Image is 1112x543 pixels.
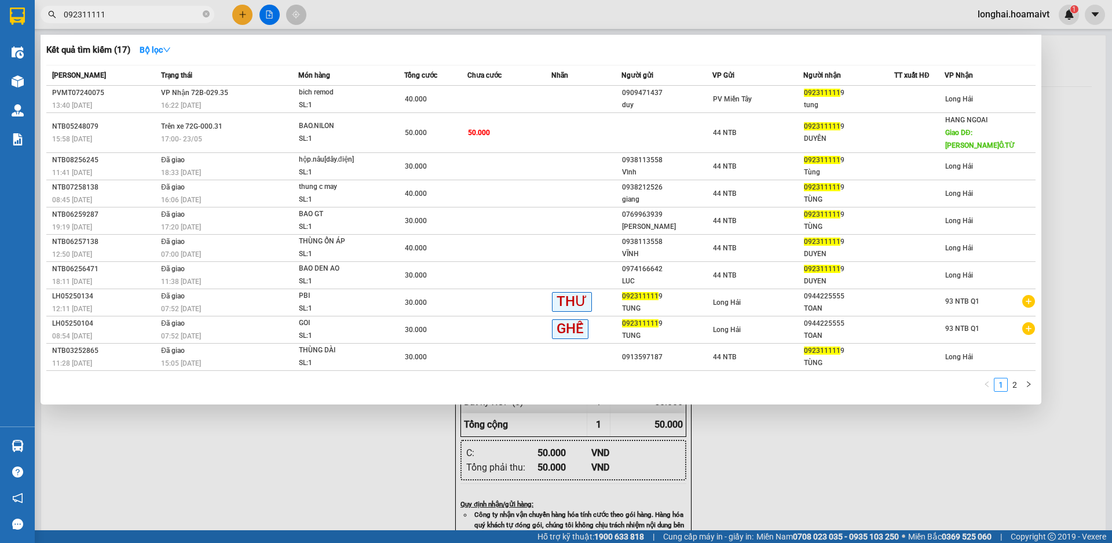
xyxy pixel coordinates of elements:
[161,332,201,340] span: 07:52 [DATE]
[52,359,92,367] span: 11:28 [DATE]
[945,162,973,170] span: Long Hải
[161,223,201,231] span: 17:20 [DATE]
[52,236,158,248] div: NTB06257138
[622,292,659,300] span: 092311111
[622,194,712,206] div: giang
[299,290,386,303] div: PBI
[52,278,92,286] span: 18:11 [DATE]
[894,71,930,79] span: TT xuất HĐ
[622,99,712,111] div: duy
[945,297,979,305] span: 93 NTB Q1
[299,194,386,206] div: SL: 1
[12,75,24,88] img: warehouse-icon
[804,133,894,145] div: DUYÊN
[405,298,427,307] span: 30.000
[299,181,386,194] div: thung c may
[804,345,894,357] div: 9
[299,99,386,112] div: SL: 1
[405,217,427,225] span: 30.000
[713,95,752,103] span: PV Miền Tây
[10,38,91,54] div: 0971729344
[804,156,840,164] span: 092311111
[804,194,894,206] div: TÙNG
[130,41,180,59] button: Bộ lọcdown
[552,292,592,311] span: THƯ
[622,275,712,287] div: LUC
[622,236,712,248] div: 0938113558
[712,71,734,79] span: VP Gửi
[804,263,894,275] div: 9
[1022,378,1036,392] button: right
[12,46,24,59] img: warehouse-icon
[713,129,737,137] span: 44 NTB
[161,278,201,286] span: 11:38 [DATE]
[299,330,386,342] div: SL: 1
[994,378,1008,392] li: 1
[52,332,92,340] span: 08:54 [DATE]
[299,166,386,179] div: SL: 1
[299,235,386,248] div: THÙNG ỔN ÁP
[404,71,437,79] span: Tổng cước
[299,344,386,357] div: THÙNG DÀI
[804,181,894,194] div: 9
[468,129,490,137] span: 50.000
[803,71,841,79] span: Người nhận
[99,38,180,52] div: HOÀI
[804,154,894,166] div: 9
[621,71,653,79] span: Người gửi
[804,303,894,315] div: TOAN
[46,44,130,56] h3: Kết quả tìm kiếm ( 17 )
[52,209,158,221] div: NTB06259287
[299,133,386,145] div: SL: 1
[161,238,185,246] span: Đã giao
[622,318,712,330] div: 9
[52,305,92,313] span: 12:11 [DATE]
[945,71,973,79] span: VP Nhận
[804,347,840,355] span: 092311111
[405,162,427,170] span: 30.000
[713,162,737,170] span: 44 NTB
[804,318,894,330] div: 0944225555
[48,10,56,19] span: search
[713,189,737,198] span: 44 NTB
[299,303,386,315] div: SL: 1
[299,263,386,275] div: BAO DEN AO
[622,319,659,327] span: 092311111
[552,319,588,338] span: GHẾ
[804,87,894,99] div: 9
[1008,378,1021,391] a: 2
[804,238,840,246] span: 092311111
[10,10,91,24] div: Long Hải
[804,248,894,260] div: DUYEN
[97,75,181,91] div: 50.000
[12,133,24,145] img: solution-icon
[161,135,202,143] span: 17:00 - 23/05
[804,166,894,178] div: Tùng
[52,223,92,231] span: 19:19 [DATE]
[161,196,201,204] span: 16:06 [DATE]
[161,265,185,273] span: Đã giao
[52,87,158,99] div: PVMT07240075
[804,265,840,273] span: 092311111
[804,121,894,133] div: 9
[12,493,23,504] span: notification
[945,325,979,333] span: 93 NTB Q1
[52,71,106,79] span: [PERSON_NAME]
[52,101,92,110] span: 13:40 [DATE]
[945,217,973,225] span: Long Hải
[161,347,185,355] span: Đã giao
[713,326,741,334] span: Long Hải
[161,305,201,313] span: 07:52 [DATE]
[405,129,427,137] span: 50.000
[64,8,200,21] input: Tìm tên, số ĐT hoặc mã đơn
[622,303,712,315] div: TUNG
[945,244,973,252] span: Long Hải
[203,10,210,17] span: close-circle
[52,263,158,275] div: NTB06256471
[713,298,741,307] span: Long Hải
[405,244,427,252] span: 40.000
[945,353,973,361] span: Long Hải
[12,440,24,452] img: warehouse-icon
[405,326,427,334] span: 30.000
[622,87,712,99] div: 0909471437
